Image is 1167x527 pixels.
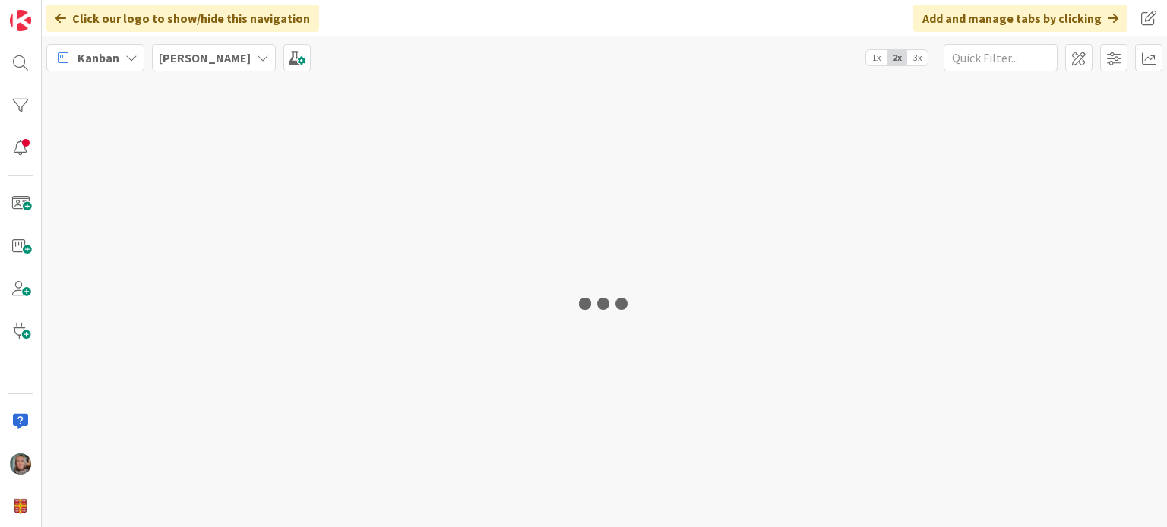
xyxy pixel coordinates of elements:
div: Click our logo to show/hide this navigation [46,5,319,32]
span: Kanban [77,49,119,67]
img: avatar [10,496,31,517]
img: SP [10,453,31,475]
img: Visit kanbanzone.com [10,10,31,31]
input: Quick Filter... [944,44,1058,71]
span: 3x [907,50,928,65]
div: Add and manage tabs by clicking [913,5,1127,32]
span: 2x [887,50,907,65]
b: [PERSON_NAME] [159,50,251,65]
span: 1x [866,50,887,65]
